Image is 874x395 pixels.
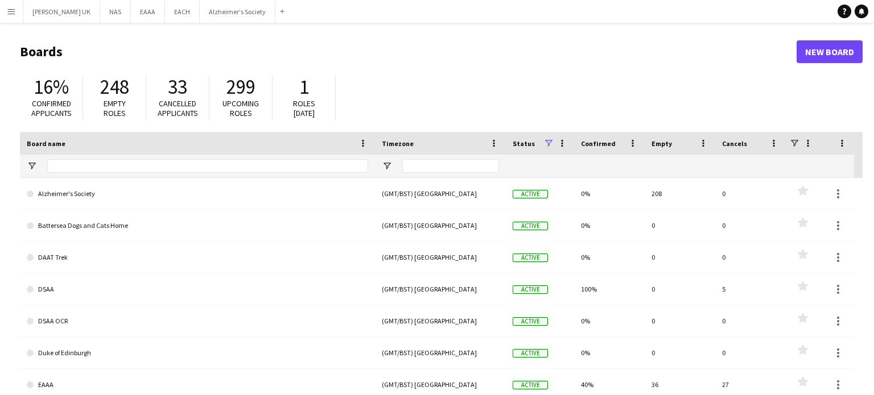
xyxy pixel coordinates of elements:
span: 248 [100,74,129,99]
div: 208 [645,178,715,209]
a: Battersea Dogs and Cats Home [27,210,368,242]
span: Upcoming roles [222,98,259,118]
div: 0% [574,305,645,336]
a: DSAA OCR [27,305,368,337]
span: Timezone [382,139,414,148]
span: Status [513,139,535,148]
span: 16% [34,74,69,99]
a: DAAT Trek [27,242,368,273]
div: 0 [715,337,786,368]
button: Open Filter Menu [27,161,37,171]
span: Roles [DATE] [293,98,315,118]
div: 0% [574,337,645,368]
div: (GMT/BST) [GEOGRAPHIC_DATA] [375,178,506,209]
span: Active [513,222,548,230]
span: Active [513,317,548,326]
span: Active [513,381,548,389]
span: Active [513,190,548,198]
div: (GMT/BST) [GEOGRAPHIC_DATA] [375,273,506,305]
h1: Boards [20,43,797,60]
span: Active [513,285,548,294]
span: Confirmed [581,139,616,148]
button: NAS [100,1,131,23]
div: 0% [574,210,645,241]
a: DSAA [27,273,368,305]
div: 0 [645,273,715,305]
button: Alzheimer's Society [200,1,275,23]
div: 0 [645,210,715,241]
div: 100% [574,273,645,305]
div: 0 [715,305,786,336]
button: [PERSON_NAME] UK [23,1,100,23]
a: Duke of Edinburgh [27,337,368,369]
input: Board name Filter Input [47,159,368,173]
div: 0 [715,210,786,241]
div: 0 [715,178,786,209]
span: Cancelled applicants [158,98,198,118]
div: 0% [574,242,645,273]
span: Confirmed applicants [31,98,72,118]
div: 5 [715,273,786,305]
button: Open Filter Menu [382,161,392,171]
span: 299 [226,74,255,99]
span: Active [513,253,548,262]
div: (GMT/BST) [GEOGRAPHIC_DATA] [375,242,506,273]
div: (GMT/BST) [GEOGRAPHIC_DATA] [375,210,506,241]
span: Active [513,349,548,357]
div: 0% [574,178,645,209]
div: (GMT/BST) [GEOGRAPHIC_DATA] [375,305,506,336]
input: Timezone Filter Input [402,159,499,173]
div: 0 [715,242,786,273]
span: Board name [27,139,65,148]
span: 1 [299,74,309,99]
div: 0 [645,242,715,273]
a: New Board [797,40,863,63]
div: 0 [645,337,715,368]
span: Cancels [722,139,747,148]
span: 33 [168,74,187,99]
button: EAAA [131,1,165,23]
button: EACH [165,1,200,23]
a: Alzheimer's Society [27,178,368,210]
div: (GMT/BST) [GEOGRAPHIC_DATA] [375,337,506,368]
span: Empty roles [104,98,126,118]
span: Empty [652,139,672,148]
div: 0 [645,305,715,336]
